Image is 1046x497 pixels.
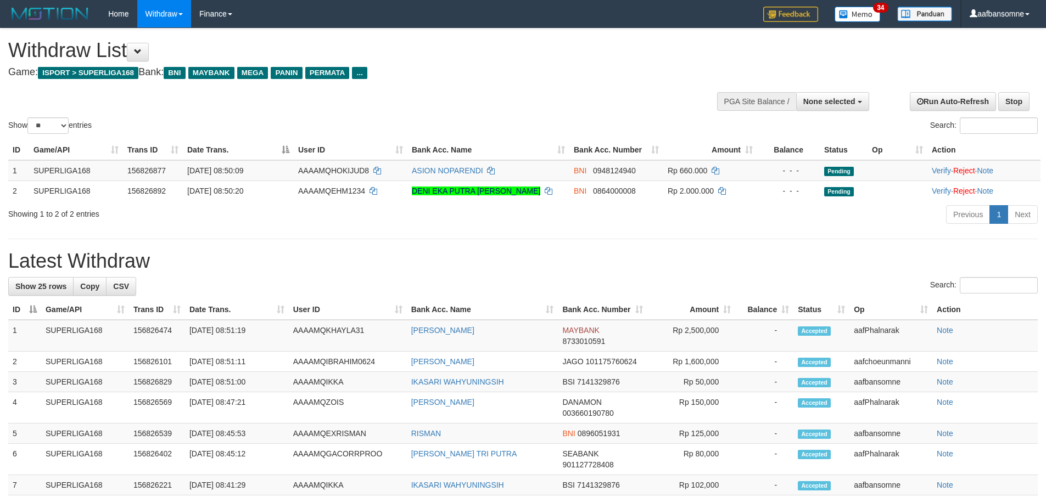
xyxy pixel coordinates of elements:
a: 1 [989,205,1008,224]
th: Status: activate to sort column ascending [793,300,849,320]
a: Note [937,449,953,458]
td: AAAAMQZOIS [289,392,407,423]
td: SUPERLIGA168 [41,423,129,444]
td: 1 [8,320,41,352]
span: Copy 901127728408 to clipboard [562,460,613,469]
th: Op: activate to sort column ascending [868,140,927,160]
h4: Game: Bank: [8,67,686,78]
span: Accepted [798,450,831,459]
td: Rp 1,600,000 [647,352,735,372]
span: Copy [80,282,99,291]
span: MAYBANK [188,67,234,79]
a: Next [1008,205,1038,224]
td: · · [927,180,1041,201]
a: Verify [932,166,951,175]
th: Action [932,300,1038,320]
td: 5 [8,423,41,444]
span: ISPORT > SUPERLIGA168 [38,67,138,79]
th: Game/API: activate to sort column ascending [29,140,123,160]
span: 156826892 [127,187,166,195]
th: Bank Acc. Name: activate to sort column ascending [407,300,558,320]
td: aafbansomne [849,423,932,444]
td: AAAAMQEXRISMAN [289,423,407,444]
label: Search: [930,277,1038,293]
td: aafbansomne [849,372,932,392]
td: SUPERLIGA168 [41,372,129,392]
td: 156826474 [129,320,185,352]
span: Copy 0896051931 to clipboard [578,429,620,438]
td: 156826539 [129,423,185,444]
span: Copy 0948124940 to clipboard [593,166,636,175]
input: Search: [960,277,1038,293]
td: aafPhalnarak [849,320,932,352]
a: Reject [953,166,975,175]
span: MAYBANK [562,326,599,335]
td: Rp 50,000 [647,372,735,392]
td: [DATE] 08:51:19 [185,320,289,352]
a: Run Auto-Refresh [910,92,996,111]
td: 3 [8,372,41,392]
a: Note [937,326,953,335]
th: Bank Acc. Number: activate to sort column ascending [558,300,647,320]
div: PGA Site Balance / [717,92,796,111]
td: 2 [8,180,29,201]
a: [PERSON_NAME] [411,398,474,406]
span: Accepted [798,378,831,387]
th: Trans ID: activate to sort column ascending [129,300,185,320]
img: Button%20Memo.svg [835,7,881,22]
td: AAAAMQIBRAHIM0624 [289,352,407,372]
img: panduan.png [897,7,952,21]
img: Feedback.jpg [763,7,818,22]
th: Bank Acc. Name: activate to sort column ascending [407,140,569,160]
th: ID [8,140,29,160]
span: MEGA [237,67,269,79]
td: SUPERLIGA168 [41,392,129,423]
td: SUPERLIGA168 [29,160,123,181]
span: Copy 003660190780 to clipboard [562,409,613,417]
th: User ID: activate to sort column ascending [289,300,407,320]
a: Note [977,166,993,175]
th: Op: activate to sort column ascending [849,300,932,320]
a: Note [977,187,993,195]
a: Note [937,398,953,406]
th: Date Trans.: activate to sort column ascending [185,300,289,320]
span: BSI [562,481,575,489]
a: CSV [106,277,136,296]
td: AAAAMQGACORRPROO [289,444,407,475]
div: - - - [762,165,815,176]
span: BNI [164,67,185,79]
th: Game/API: activate to sort column ascending [41,300,129,320]
td: aafbansomne [849,475,932,495]
td: [DATE] 08:51:00 [185,372,289,392]
a: Note [937,357,953,366]
select: Showentries [27,117,69,134]
span: PANIN [271,67,302,79]
td: aafPhalnarak [849,392,932,423]
td: aafPhalnarak [849,444,932,475]
label: Search: [930,117,1038,134]
a: Note [937,481,953,489]
span: Pending [824,167,854,176]
th: Date Trans.: activate to sort column descending [183,140,294,160]
a: [PERSON_NAME] TRI PUTRA [411,449,517,458]
td: - [735,320,793,352]
td: [DATE] 08:45:53 [185,423,289,444]
td: 156826829 [129,372,185,392]
th: Trans ID: activate to sort column ascending [123,140,183,160]
td: AAAAMQIKKA [289,372,407,392]
h1: Withdraw List [8,39,686,61]
td: - [735,475,793,495]
a: ASION NOPARENDI [412,166,483,175]
a: Show 25 rows [8,277,74,296]
td: · · [927,160,1041,181]
a: RISMAN [411,429,441,438]
td: - [735,444,793,475]
td: SUPERLIGA168 [41,475,129,495]
span: Pending [824,187,854,196]
td: AAAAMQKHAYLA31 [289,320,407,352]
th: ID: activate to sort column descending [8,300,41,320]
span: PERMATA [305,67,350,79]
td: Rp 80,000 [647,444,735,475]
a: [PERSON_NAME] [411,357,474,366]
td: - [735,372,793,392]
